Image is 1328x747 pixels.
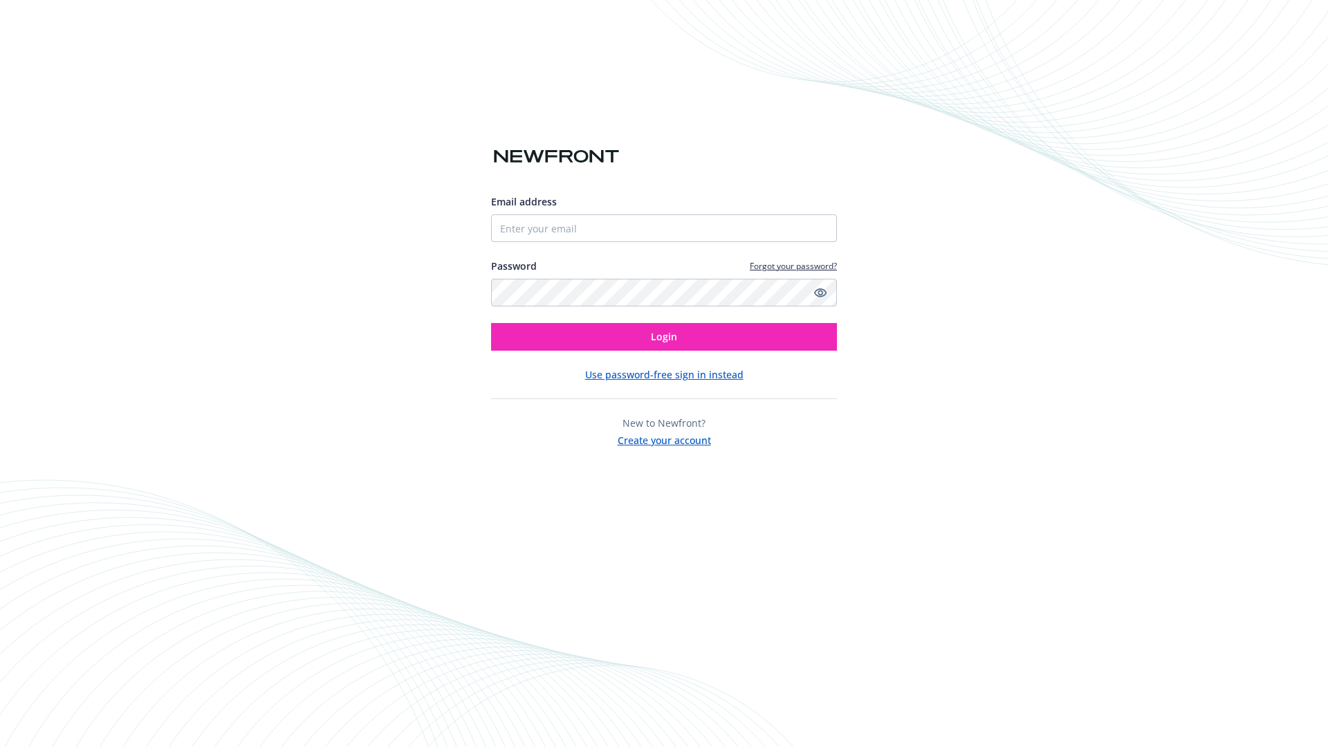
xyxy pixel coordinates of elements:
[491,259,537,273] label: Password
[651,330,677,343] span: Login
[491,214,837,242] input: Enter your email
[491,323,837,351] button: Login
[618,430,711,448] button: Create your account
[812,284,829,301] a: Show password
[622,416,705,430] span: New to Newfront?
[491,279,837,306] input: Enter your password
[491,145,622,169] img: Newfront logo
[585,367,744,382] button: Use password-free sign in instead
[750,260,837,272] a: Forgot your password?
[491,195,557,208] span: Email address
